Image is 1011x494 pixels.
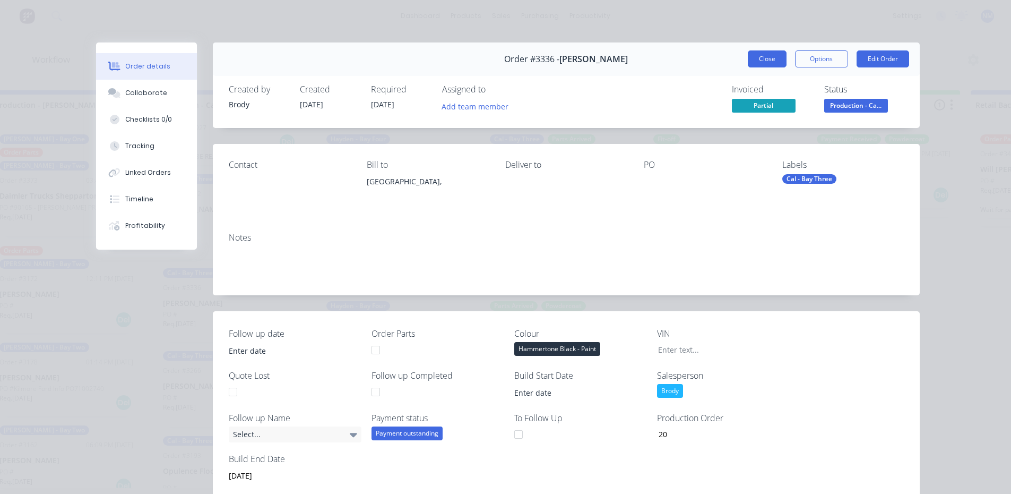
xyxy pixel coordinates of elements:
[371,412,504,424] label: Payment status
[657,327,790,340] label: VIN
[559,54,628,64] span: [PERSON_NAME]
[371,327,504,340] label: Order Parts
[442,84,548,95] div: Assigned to
[125,115,172,124] div: Checklists 0/0
[824,99,888,112] span: Production - Ca...
[507,385,639,401] input: Enter date
[221,343,353,359] input: Enter date
[125,88,167,98] div: Collaborate
[732,99,796,112] span: Partial
[371,99,394,109] span: [DATE]
[505,160,627,170] div: Deliver to
[300,99,323,109] span: [DATE]
[514,342,600,356] div: Hammertone Black - Paint
[782,160,904,170] div: Labels
[795,50,848,67] button: Options
[436,99,514,113] button: Add team member
[367,160,488,170] div: Bill to
[96,159,197,186] button: Linked Orders
[229,160,350,170] div: Contact
[229,412,361,424] label: Follow up Name
[824,99,888,115] button: Production - Ca...
[650,427,790,442] input: Enter number...
[504,54,559,64] span: Order #3336 -
[857,50,909,67] button: Edit Order
[229,327,361,340] label: Follow up date
[125,194,153,204] div: Timeline
[657,412,790,424] label: Production Order
[782,174,836,184] div: Cal - Bay Three
[514,369,647,382] label: Build Start Date
[514,327,647,340] label: Colour
[96,53,197,80] button: Order details
[732,84,811,95] div: Invoiced
[442,99,514,113] button: Add team member
[96,80,197,106] button: Collaborate
[125,62,170,71] div: Order details
[229,427,361,442] div: Select...
[644,160,765,170] div: PO
[229,369,361,382] label: Quote Lost
[371,369,504,382] label: Follow up Completed
[229,453,361,465] label: Build End Date
[229,99,287,110] div: Brody
[824,84,904,95] div: Status
[229,233,904,243] div: Notes
[657,384,683,398] div: Brody
[367,174,488,208] div: [GEOGRAPHIC_DATA],
[125,141,154,151] div: Tracking
[96,186,197,212] button: Timeline
[300,84,358,95] div: Created
[125,168,171,177] div: Linked Orders
[367,174,488,189] div: [GEOGRAPHIC_DATA],
[96,133,197,159] button: Tracking
[96,212,197,239] button: Profitability
[229,84,287,95] div: Created by
[748,50,787,67] button: Close
[96,106,197,133] button: Checklists 0/0
[221,468,353,484] input: Enter date
[371,84,429,95] div: Required
[514,412,647,424] label: To Follow Up
[125,221,165,231] div: Profitability
[657,369,790,382] label: Salesperson
[371,427,443,440] div: Payment outstanding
